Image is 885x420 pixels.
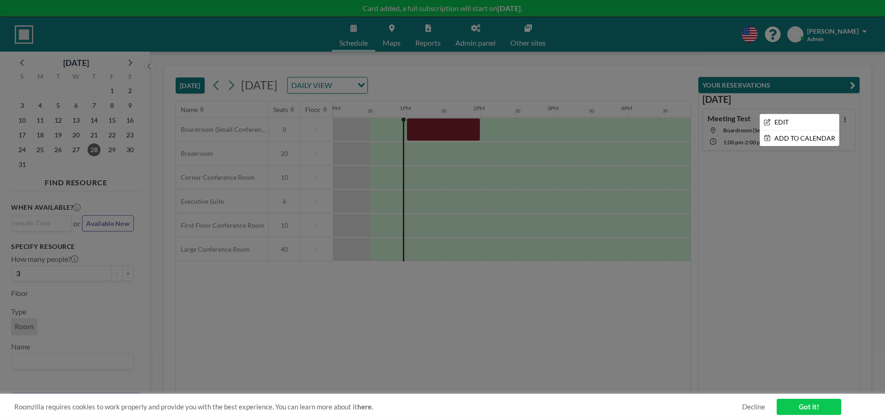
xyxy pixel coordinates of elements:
[760,114,839,130] li: EDIT
[760,130,839,146] li: ADD TO CALENDAR
[777,399,841,415] a: Got it!
[357,402,373,411] a: here.
[14,402,742,411] span: Roomzilla requires cookies to work properly and provide you with the best experience. You can lea...
[742,402,765,411] a: Decline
